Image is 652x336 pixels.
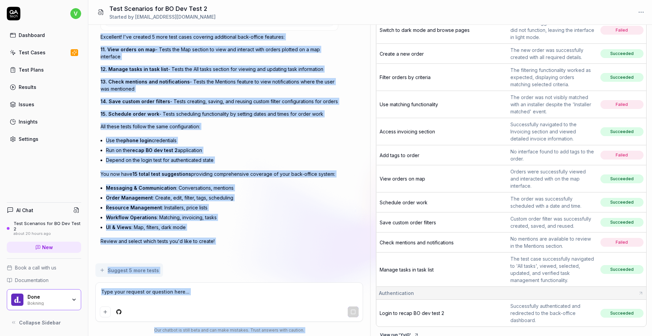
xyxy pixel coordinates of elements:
[600,309,644,318] span: Succeeded
[106,203,338,212] li: : Installers, price lists
[510,94,595,115] div: The order was not visibly matched with an installer despite the 'Installer matched' event.
[101,66,338,73] p: - Tests the All tasks section for viewing and updating task information
[132,171,191,177] span: 15 total test suggestions
[11,294,23,306] img: Done Logo
[70,8,81,19] span: v
[380,129,435,134] a: Access invoicing section
[510,46,595,61] div: The new order was successfully created with all required details.
[510,67,595,88] div: The filtering functionality worked as expected, displaying orders matching selected criteria.
[600,151,644,160] span: Failed
[101,66,168,72] span: 12. Manage tasks in task list
[380,51,424,57] span: Create a new order
[130,147,178,153] span: recap BO dev test 2
[7,63,81,76] a: Test Plans
[101,98,338,105] p: - Tests creating, saving, and reusing custom filter configurations for orders
[7,46,81,59] a: Test Cases
[7,289,81,310] button: Done LogoDoneBokning
[7,115,81,128] a: Insights
[16,207,33,214] h4: AI Chat
[510,215,595,229] div: Custom order filter was successfully created, saved, and reused.
[15,264,56,271] span: Book a call with us
[42,244,53,251] span: New
[101,170,338,178] p: You now have providing comprehensive coverage of your back-office system:
[106,214,157,220] span: Workflow Operations
[19,49,46,56] div: Test Cases
[95,327,363,333] div: Our chatbot is still beta and can make mistakes. Trust answers with caution.
[101,238,338,245] p: Review and select which tests you'd like to create!
[7,264,81,271] a: Book a call with us
[7,221,81,236] a: Test Scenarios for BO Dev Test 2about 20 hours ago
[106,195,153,201] span: Order Management
[106,155,338,165] li: Depend on the login test for authenticated state
[600,198,644,207] span: Succeeded
[14,231,81,236] div: about 20 hours ago
[101,123,338,130] p: All these tests follow the same configuration:
[510,121,595,142] div: Successfully navigated to the Invoicing section and viewed detailed invoice information.
[101,33,338,40] p: Excellent! I've created 5 more test cases covering additional back-office features:
[510,168,595,189] div: Orders were successfully viewed and interacted with on the map interface.
[510,235,595,249] div: No mentions are available to review in the Mentions section.
[510,19,595,41] div: The theme toggle was not found or did not function, leaving the interface in light mode.
[70,7,81,20] button: v
[600,174,644,183] span: Succeeded
[380,152,419,158] span: Add tags to order
[380,220,436,225] a: Save custom order filters
[19,118,38,125] div: Insights
[106,212,338,222] li: : Matching, invoicing, tasks
[7,132,81,146] a: Settings
[106,145,338,155] li: Run on the application
[7,277,81,284] a: Documentation
[7,29,81,42] a: Dashboard
[19,319,61,326] span: Collapse Sidebar
[380,101,438,107] span: Use matching functionality
[101,46,156,52] span: 11. View orders on map
[380,267,434,273] a: Manage tasks in task list
[101,110,338,117] p: - Tests scheduling functionality by setting dates and times for order work
[106,185,176,191] span: Messaging & Communication
[106,222,338,232] li: : Map, filters, dark mode
[510,255,595,284] div: The test case successfully navigated to 'All tasks', viewed, selected, updated, and verified task...
[380,176,425,182] a: View orders on map
[380,200,428,205] a: Schedule order work
[600,100,644,109] span: Failed
[19,101,34,108] div: Issues
[19,32,45,39] div: Dashboard
[7,98,81,111] a: Issues
[380,240,454,245] span: Check mentions and notifications
[123,137,152,143] span: phone login
[510,302,595,324] div: Successfully authenticated and redirected to the back-office dashboard.
[600,265,644,274] span: Succeeded
[510,148,595,162] div: No interface found to add tags to the order.
[101,79,190,85] span: 13. Check mentions and notifications
[380,310,444,316] a: Login to recap BO dev test 2
[7,242,81,253] a: New
[106,193,338,203] li: : Create, edit, filter, tags, scheduling
[135,14,216,20] span: [EMAIL_ADDRESS][DOMAIN_NAME]
[7,316,81,329] button: Collapse Sidebar
[95,263,163,277] button: Suggest 5 more tests
[600,73,644,82] span: Succeeded
[600,49,644,58] span: Succeeded
[106,224,131,230] span: UI & Views
[380,74,431,80] a: Filter orders by criteria
[109,13,216,20] div: Started by
[600,218,644,227] span: Succeeded
[101,111,159,117] span: 15. Schedule order work
[14,221,81,232] div: Test Scenarios for BO Dev Test 2
[106,135,338,145] li: Use the credentials
[15,277,49,284] span: Documentation
[379,290,414,297] span: Authentication
[28,300,67,305] div: Bokning
[600,26,644,35] span: Failed
[19,135,38,143] div: Settings
[100,306,111,317] button: Add attachment
[19,66,44,73] div: Test Plans
[510,195,595,209] div: The order was successfully scheduled with a date and time.
[101,98,170,104] span: 14. Save custom order filters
